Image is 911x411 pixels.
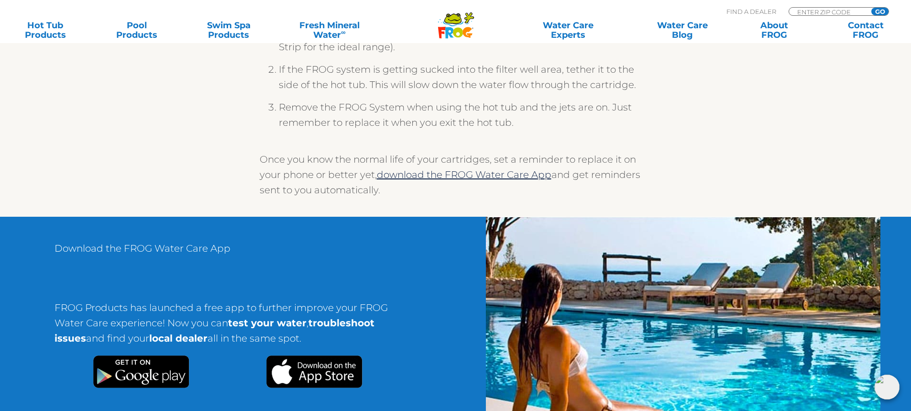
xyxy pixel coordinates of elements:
strong: local dealer [149,333,208,344]
p: Find A Dealer [726,7,776,16]
a: ContactFROG [830,21,901,40]
a: Water CareExperts [510,21,626,40]
img: openIcon [875,375,900,400]
strong: test your water [228,317,307,329]
a: Hot TubProducts [10,21,81,40]
a: PoolProducts [101,21,173,40]
a: Water CareBlog [647,21,718,40]
p: FROG Products has launched a free app to further improve your FROG Water Care experience! Now you... [55,300,401,355]
li: If the FROG system is getting sucked into the filter well area, tether it to the side of the hot ... [279,62,652,100]
a: Swim SpaProducts [193,21,264,40]
img: Apple App Store [266,355,362,388]
li: Remove the FROG System when using the hot tub and the jets are on. Just remember to replace it wh... [279,100,652,137]
a: download the FROG Water Care App [377,169,551,180]
img: Google Play [93,355,189,388]
a: Fresh MineralWater∞ [285,21,374,40]
p: Once you know the normal life of your cartridges, set a reminder to replace it on your phone or b... [260,152,652,198]
input: Zip Code Form [796,8,861,16]
p: Download the FROG Water Care App [55,241,401,266]
sup: ∞ [341,28,346,36]
input: GO [871,8,889,15]
a: AboutFROG [738,21,810,40]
